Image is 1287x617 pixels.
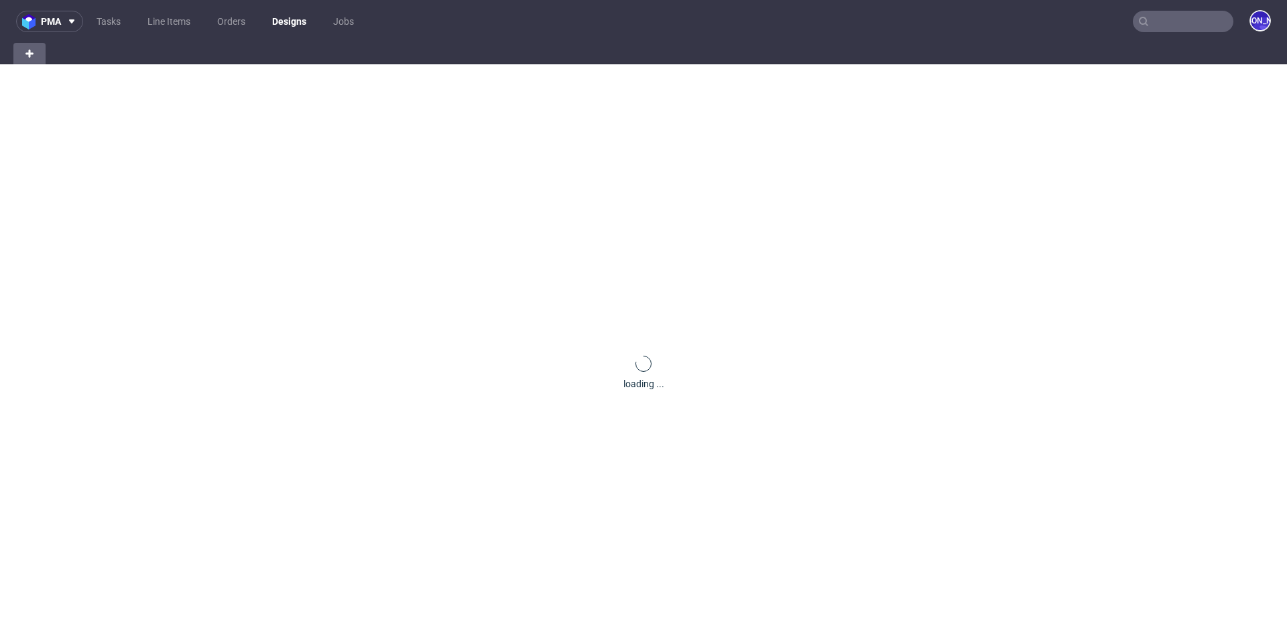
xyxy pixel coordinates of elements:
[88,11,129,32] a: Tasks
[41,17,61,26] span: pma
[1251,11,1270,30] figcaption: [PERSON_NAME]
[139,11,198,32] a: Line Items
[22,14,41,29] img: logo
[325,11,362,32] a: Jobs
[16,11,83,32] button: pma
[623,377,664,391] div: loading ...
[264,11,314,32] a: Designs
[209,11,253,32] a: Orders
